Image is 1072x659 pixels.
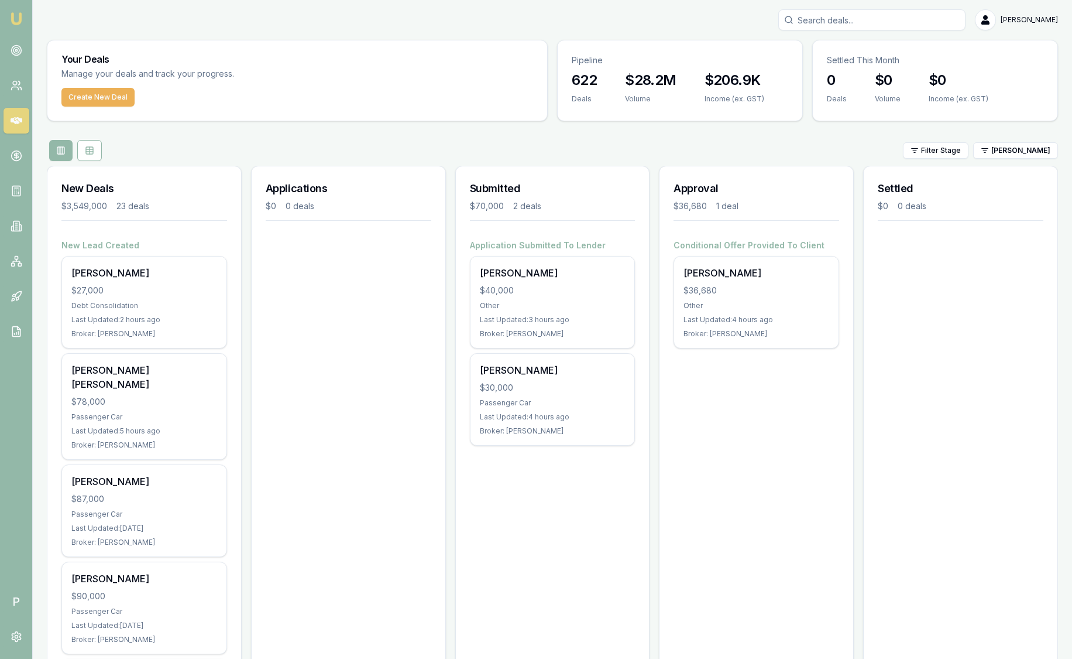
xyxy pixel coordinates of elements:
h3: 622 [572,71,597,90]
div: 1 deal [716,200,738,212]
div: Last Updated: 4 hours ago [480,412,626,422]
button: Create New Deal [61,88,135,107]
p: Pipeline [572,54,788,66]
h3: Applications [266,180,431,197]
div: [PERSON_NAME] [71,474,217,489]
h3: Approval [674,180,839,197]
div: [PERSON_NAME] [71,266,217,280]
p: Settled This Month [827,54,1043,66]
span: [PERSON_NAME] [1001,15,1058,25]
div: Broker: [PERSON_NAME] [480,329,626,339]
div: $36,680 [683,285,829,296]
h3: $0 [929,71,988,90]
div: Broker: [PERSON_NAME] [71,538,217,547]
div: $40,000 [480,285,626,296]
div: Other [683,301,829,310]
div: [PERSON_NAME] [683,266,829,280]
div: Deals [572,94,597,104]
p: Manage your deals and track your progress. [61,67,361,81]
div: $87,000 [71,493,217,505]
div: Last Updated: [DATE] [71,621,217,630]
div: Last Updated: 5 hours ago [71,426,217,436]
div: Last Updated: 3 hours ago [480,315,626,325]
div: 23 deals [116,200,149,212]
div: [PERSON_NAME] [480,363,626,377]
div: Passenger Car [71,412,217,422]
h3: 0 [827,71,847,90]
div: $36,680 [674,200,707,212]
button: Filter Stage [903,142,968,159]
h3: New Deals [61,180,227,197]
div: $0 [266,200,276,212]
div: 0 deals [286,200,314,212]
div: Volume [875,94,901,104]
h4: Conditional Offer Provided To Client [674,240,839,251]
div: Other [480,301,626,310]
div: 2 deals [513,200,541,212]
div: Deals [827,94,847,104]
img: emu-icon-u.png [9,12,23,26]
div: Income (ex. GST) [929,94,988,104]
div: [PERSON_NAME] [71,572,217,586]
div: Broker: [PERSON_NAME] [71,635,217,644]
span: Filter Stage [921,146,961,155]
div: 0 deals [898,200,926,212]
div: Broker: [PERSON_NAME] [480,426,626,436]
h3: Submitted [470,180,635,197]
h3: $28.2M [625,71,676,90]
span: [PERSON_NAME] [991,146,1050,155]
h3: Settled [878,180,1043,197]
h4: Application Submitted To Lender [470,240,635,251]
div: [PERSON_NAME] [PERSON_NAME] [71,363,217,391]
div: Passenger Car [71,510,217,519]
div: Last Updated: 2 hours ago [71,315,217,325]
div: Passenger Car [71,607,217,616]
div: Passenger Car [480,398,626,408]
h3: Your Deals [61,54,533,64]
div: [PERSON_NAME] [480,266,626,280]
div: Broker: [PERSON_NAME] [71,441,217,450]
div: $78,000 [71,396,217,408]
div: $70,000 [470,200,504,212]
h3: $206.9K [705,71,764,90]
div: Debt Consolidation [71,301,217,310]
div: $30,000 [480,382,626,394]
h4: New Lead Created [61,240,227,251]
div: Income (ex. GST) [705,94,764,104]
div: $3,549,000 [61,200,107,212]
h3: $0 [875,71,901,90]
span: P [4,589,29,614]
div: Last Updated: [DATE] [71,524,217,533]
div: Last Updated: 4 hours ago [683,315,829,325]
div: $90,000 [71,590,217,602]
div: Broker: [PERSON_NAME] [683,329,829,339]
div: Volume [625,94,676,104]
input: Search deals [778,9,966,30]
div: Broker: [PERSON_NAME] [71,329,217,339]
button: [PERSON_NAME] [973,142,1058,159]
div: $27,000 [71,285,217,296]
div: $0 [878,200,888,212]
